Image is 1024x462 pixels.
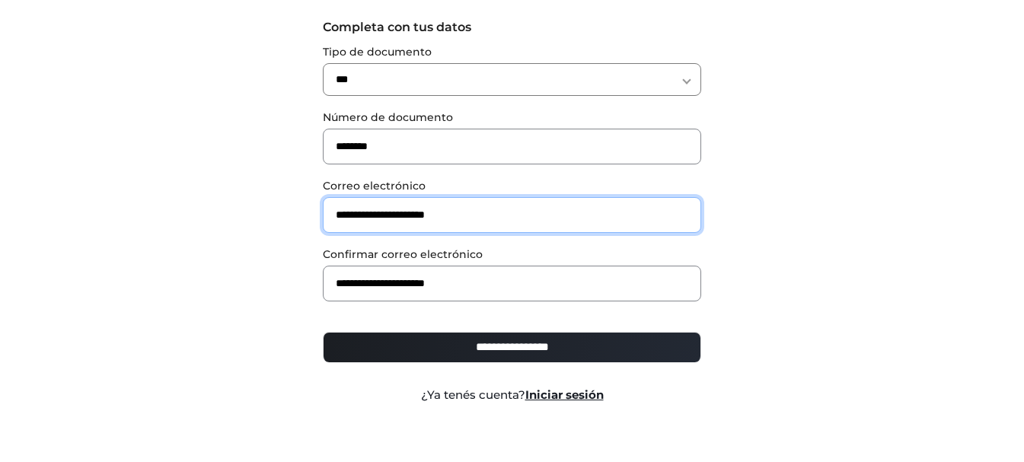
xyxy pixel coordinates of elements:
[323,247,701,263] label: Confirmar correo electrónico
[311,387,713,404] div: ¿Ya tenés cuenta?
[323,178,701,194] label: Correo electrónico
[525,387,604,402] a: Iniciar sesión
[323,18,701,37] label: Completa con tus datos
[323,44,701,60] label: Tipo de documento
[323,110,701,126] label: Número de documento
